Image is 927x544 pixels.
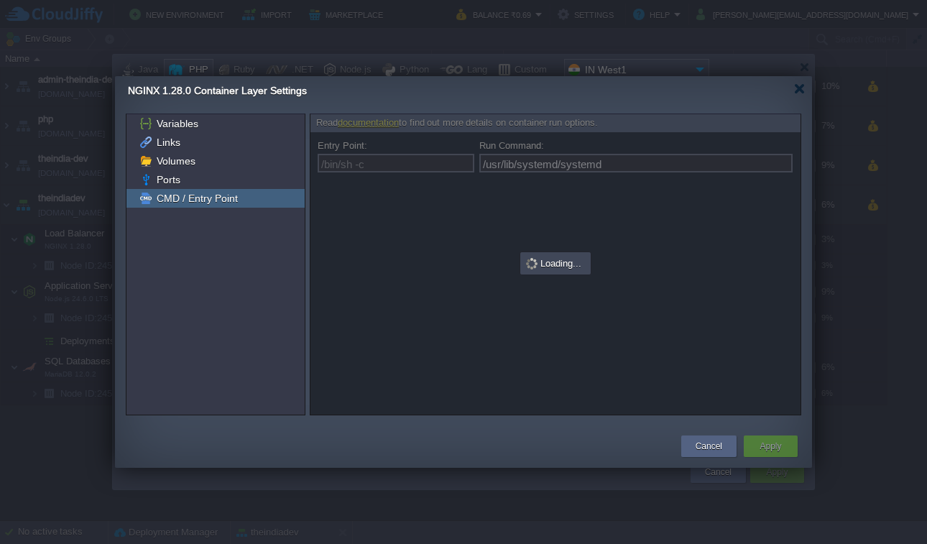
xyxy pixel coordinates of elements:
[696,439,722,453] button: Cancel
[154,173,183,186] a: Ports
[154,155,198,167] a: Volumes
[522,254,589,273] div: Loading...
[154,192,240,205] a: CMD / Entry Point
[154,117,200,130] a: Variables
[154,136,183,149] a: Links
[128,85,307,96] span: NGINX 1.28.0 Container Layer Settings
[760,439,781,453] button: Apply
